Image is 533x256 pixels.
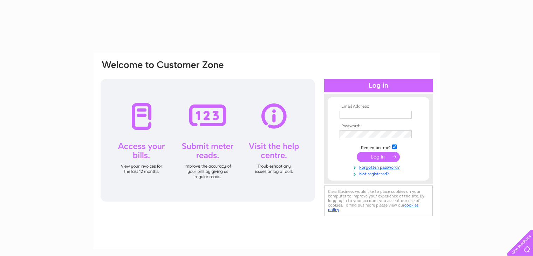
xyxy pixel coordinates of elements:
a: Forgotten password? [340,163,419,170]
input: Submit [357,152,400,162]
td: Remember me? [338,143,419,150]
div: Clear Business would like to place cookies on your computer to improve your experience of the sit... [324,186,433,216]
a: Not registered? [340,170,419,177]
th: Email Address: [338,104,419,109]
a: cookies policy [328,203,418,212]
th: Password: [338,124,419,129]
